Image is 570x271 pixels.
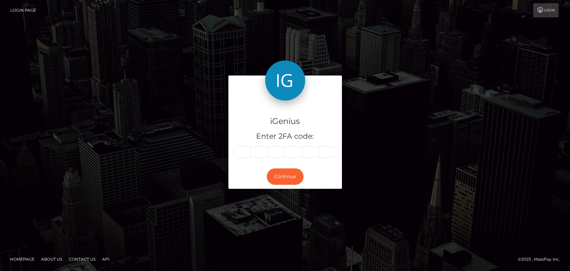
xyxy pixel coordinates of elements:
[233,116,337,127] h4: iGenius
[518,256,565,263] div: © 2025 , MassPay Inc.
[233,131,337,142] h5: Enter 2FA code:
[10,3,36,17] a: Login Page
[533,3,559,17] a: Login
[7,254,37,264] a: Homepage
[66,254,98,264] a: Contact Us
[38,254,65,264] a: About Us
[267,168,304,185] button: Continue
[265,60,305,101] img: iGenius
[100,254,112,264] a: API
